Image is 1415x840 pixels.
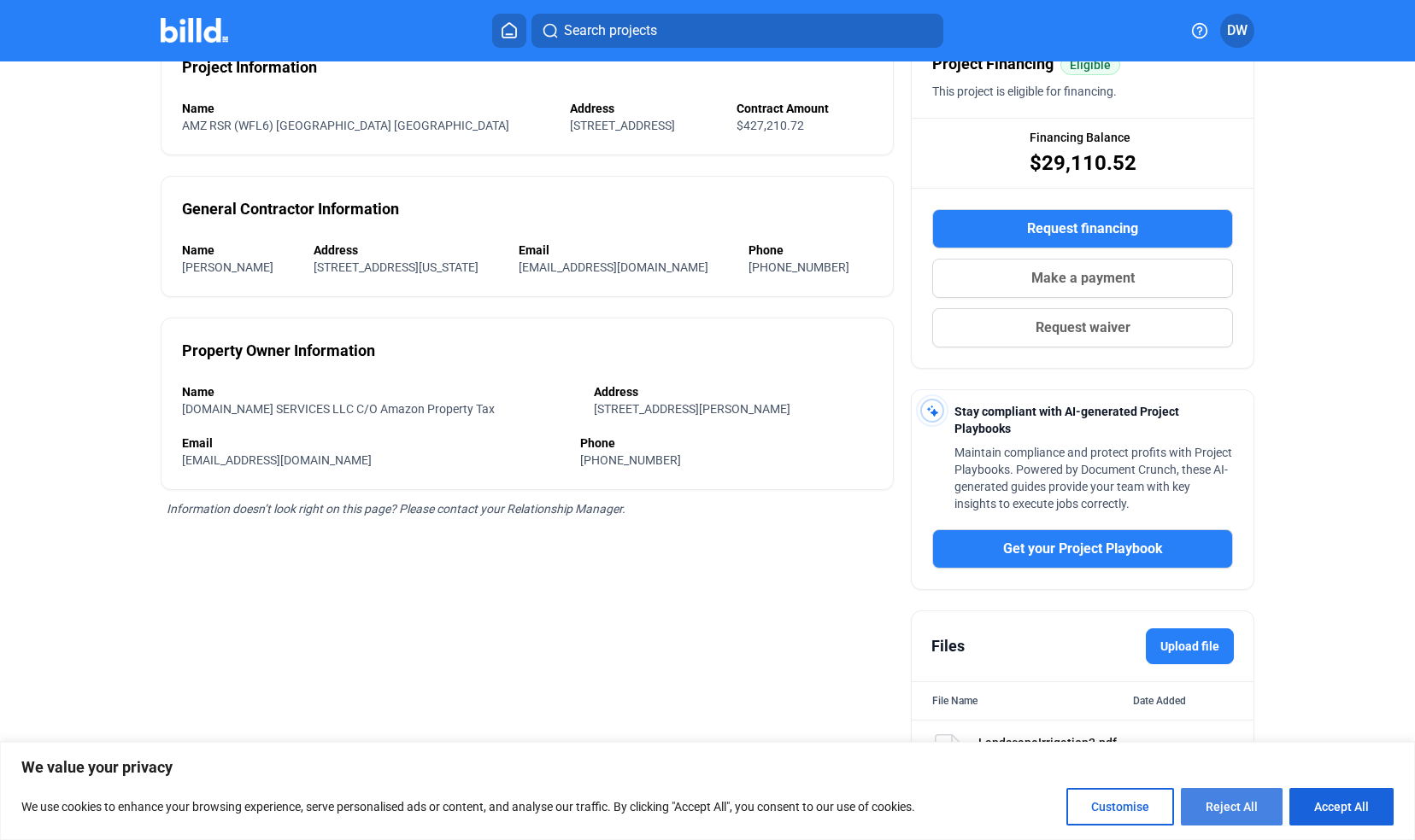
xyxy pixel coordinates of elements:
[564,20,657,41] span: Search projects
[519,242,731,259] div: Email
[167,502,625,516] span: Information doesn’t look right on this page? Please contact your Relationship Manager.
[570,100,719,117] div: Address
[1031,268,1135,289] span: Make a payment
[531,14,943,48] button: Search projects
[1133,692,1233,709] div: Date Added
[954,405,1179,435] span: Stay compliant with AI-generated Project Playbooks
[519,260,708,274] span: [EMAIL_ADDRESS][DOMAIN_NAME]
[580,453,681,467] span: [PHONE_NUMBER]
[1066,788,1174,825] button: Customise
[1181,788,1283,825] button: Reject All
[182,453,372,467] span: [EMAIL_ADDRESS][DOMAIN_NAME]
[161,18,228,43] img: Billd Company Logo
[182,383,577,400] div: Name
[21,757,1394,778] p: We value your privacy
[749,260,849,274] span: [PHONE_NUMBER]
[932,529,1233,569] button: Get your Project Playbook
[182,339,375,363] div: Property Owner Information
[1027,219,1138,239] span: Request financing
[182,119,509,132] span: AMZ RSR (WFL6) [GEOGRAPHIC_DATA] [GEOGRAPHIC_DATA]
[932,692,978,709] div: File Name
[182,402,495,416] span: [DOMAIN_NAME] SERVICES LLC C/O Amazon Property Tax
[182,242,297,259] div: Name
[749,242,872,259] div: Phone
[932,85,1117,98] span: This project is eligible for financing.
[737,119,804,132] span: $427,210.72
[1036,318,1130,338] span: Request waiver
[932,308,1233,347] button: Request waiver
[21,796,915,817] p: We use cookies to enhance your browsing experience, serve personalised ads or content, and analys...
[1227,20,1248,41] span: DW
[931,734,966,768] img: document
[182,260,273,274] span: [PERSON_NAME]
[1142,741,1210,758] div: [DATE]
[1219,741,1240,761] mat-icon: more_vert
[932,209,1233,248] button: Request financing
[1220,14,1254,48] button: DW
[594,402,790,416] span: [STREET_ADDRESS][PERSON_NAME]
[932,259,1233,298] button: Make a payment
[931,634,965,658] div: Files
[737,100,872,117] div: Contract Amount
[580,435,872,452] div: Phone
[314,242,502,259] div: Address
[932,52,1054,76] span: Project Financing
[1060,54,1120,75] mat-chip: Eligible
[594,383,872,400] div: Address
[314,260,479,274] span: [STREET_ADDRESS][US_STATE]
[570,119,675,132] span: [STREET_ADDRESS]
[182,55,317,79] div: Project Information
[182,435,563,452] div: Email
[1030,149,1136,177] span: $29,110.52
[954,446,1232,510] span: Maintain compliance and protect profits with Project Playbooks. Powered by Document Crunch, these...
[1289,788,1394,825] button: Accept All
[182,197,399,221] div: General Contractor Information
[182,100,553,117] div: Name
[1146,628,1234,664] label: Upload file
[978,734,1130,751] div: LandscapeIrrigation2.pdf
[1030,129,1130,146] span: Financing Balance
[1003,539,1163,559] span: Get your Project Playbook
